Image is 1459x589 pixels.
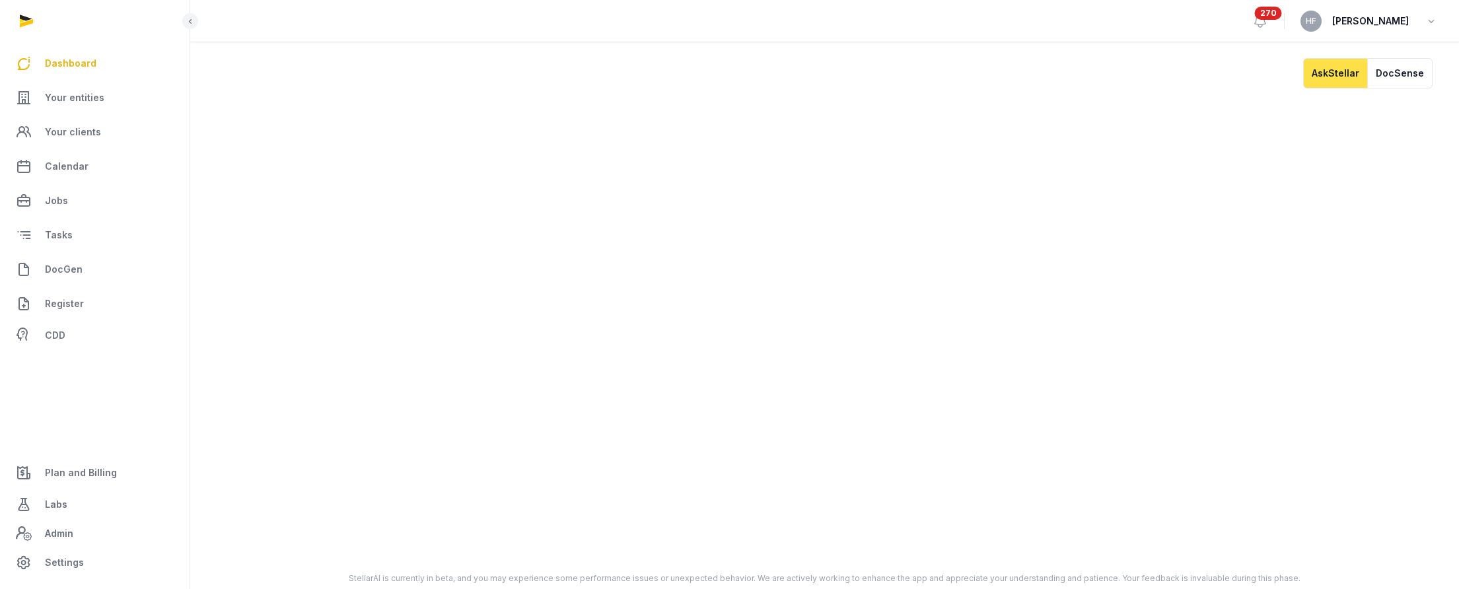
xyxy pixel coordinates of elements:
[45,526,73,541] span: Admin
[45,497,67,512] span: Labs
[45,227,73,243] span: Tasks
[11,48,179,79] a: Dashboard
[1255,7,1282,20] span: 270
[1306,17,1316,25] span: HF
[11,185,179,217] a: Jobs
[45,90,104,106] span: Your entities
[45,158,89,174] span: Calendar
[11,116,179,148] a: Your clients
[1303,58,1367,88] button: AskStellar
[11,457,179,489] a: Plan and Billing
[1367,58,1433,88] button: DocSense
[45,555,84,571] span: Settings
[45,193,68,209] span: Jobs
[45,124,101,140] span: Your clients
[45,296,84,312] span: Register
[11,322,179,349] a: CDD
[1300,11,1322,32] button: HF
[11,254,179,285] a: DocGen
[45,261,83,277] span: DocGen
[11,489,179,520] a: Labs
[1332,13,1409,29] span: [PERSON_NAME]
[317,573,1332,584] div: StellarAI is currently in beta, and you may experience some performance issues or unexpected beha...
[11,219,179,251] a: Tasks
[11,288,179,320] a: Register
[45,328,65,343] span: CDD
[11,520,179,547] a: Admin
[45,55,96,71] span: Dashboard
[11,82,179,114] a: Your entities
[45,465,117,481] span: Plan and Billing
[11,547,179,578] a: Settings
[11,151,179,182] a: Calendar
